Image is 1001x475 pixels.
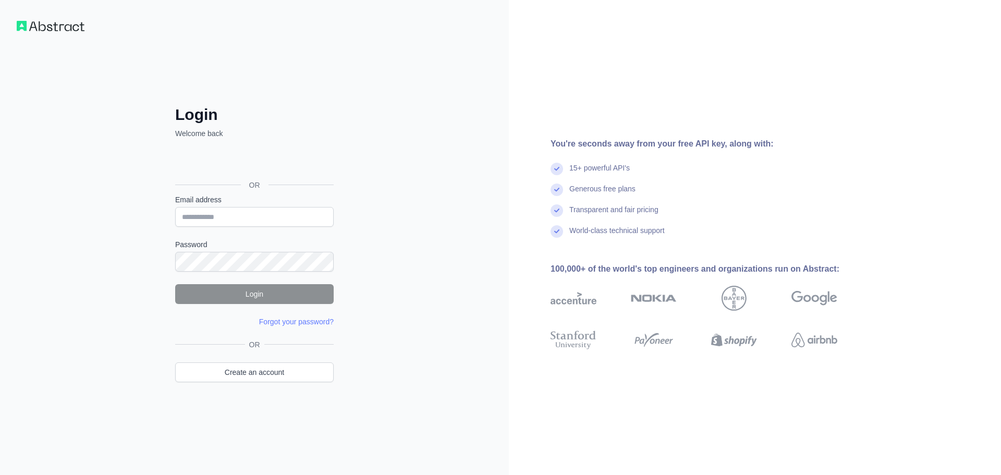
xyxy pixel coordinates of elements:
div: World-class technical support [569,225,665,246]
div: 100,000+ of the world's top engineers and organizations run on Abstract: [551,263,871,275]
button: Login [175,284,334,304]
img: stanford university [551,328,596,351]
label: Email address [175,194,334,205]
h2: Login [175,105,334,124]
a: Forgot your password? [259,318,334,326]
img: check mark [551,184,563,196]
span: OR [245,339,264,350]
img: shopify [711,328,757,351]
iframe: Sign in with Google Button [170,150,337,173]
div: Generous free plans [569,184,636,204]
img: check mark [551,225,563,238]
div: You're seconds away from your free API key, along with: [551,138,871,150]
span: OR [241,180,268,190]
img: bayer [722,286,747,311]
img: check mark [551,204,563,217]
img: payoneer [631,328,677,351]
img: accenture [551,286,596,311]
img: Workflow [17,21,84,31]
p: Welcome back [175,128,334,139]
img: google [791,286,837,311]
img: check mark [551,163,563,175]
label: Password [175,239,334,250]
a: Create an account [175,362,334,382]
div: 15+ powerful API's [569,163,630,184]
div: Transparent and fair pricing [569,204,658,225]
img: airbnb [791,328,837,351]
img: nokia [631,286,677,311]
